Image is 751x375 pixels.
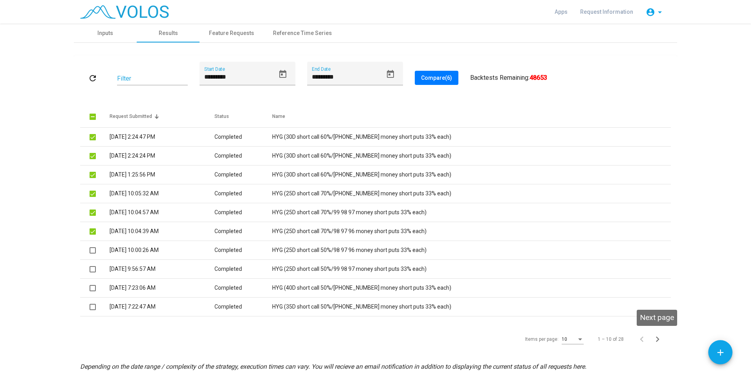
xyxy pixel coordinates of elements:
td: Completed [214,203,273,222]
td: Completed [214,165,273,184]
span: Compare (6) [421,75,452,81]
td: Completed [214,279,273,298]
td: HYG (35D short call 50%/[PHONE_NUMBER] money short puts 33% each) [272,298,671,316]
button: Open calendar [275,66,291,82]
span: Request Information [580,9,633,15]
div: Reference Time Series [273,29,332,37]
td: [DATE] 9:56:57 AM [110,260,214,279]
mat-icon: arrow_drop_down [655,7,665,17]
div: Feature Requests [209,29,254,37]
i: Depending on the date range / complexity of the strategy, execution times can vary. You will reci... [80,363,586,370]
div: Request Submitted [110,113,214,120]
button: Open calendar [383,66,398,82]
div: Name [272,113,661,120]
div: 1 – 10 of 28 [598,336,624,343]
td: Completed [214,260,273,279]
td: HYG (25D short call 70%/98 97 96 money short puts 33% each) [272,222,671,241]
td: Completed [214,147,273,165]
div: Items per page: [525,336,559,343]
a: Apps [548,5,574,19]
a: Request Information [574,5,639,19]
mat-icon: account_circle [646,7,655,17]
div: Request Submitted [110,113,152,120]
span: 10 [562,336,567,342]
button: Compare(6) [415,71,458,85]
span: Apps [555,9,568,15]
td: [DATE] 7:23:06 AM [110,279,214,298]
td: Completed [214,184,273,203]
td: HYG (25D short call 50%/99 98 97 money short puts 33% each) [272,260,671,279]
div: Backtests Remaining: [470,73,547,83]
td: Completed [214,222,273,241]
td: HYG (25D short call 70%/[PHONE_NUMBER] money short puts 33% each) [272,184,671,203]
button: Previous page [636,331,652,347]
td: [DATE] 2:24:24 PM [110,147,214,165]
td: Completed [214,298,273,316]
td: Completed [214,241,273,260]
div: Inputs [97,29,113,37]
td: HYG (30D short call 60%/[PHONE_NUMBER] money short puts 33% each) [272,147,671,165]
td: [DATE] 7:22:47 AM [110,298,214,316]
td: [DATE] 10:00:26 AM [110,241,214,260]
button: Add icon [708,340,733,364]
mat-select: Items per page: [562,337,584,342]
td: HYG (25D short call 50%/98 97 96 money short puts 33% each) [272,241,671,260]
div: Name [272,113,285,120]
mat-icon: refresh [88,74,97,83]
td: [DATE] 10:04:39 AM [110,222,214,241]
td: HYG (30D short call 60%/[PHONE_NUMBER] money short puts 33% each) [272,165,671,184]
td: [DATE] 10:04:57 AM [110,203,214,222]
td: HYG (30D short call 60%/[PHONE_NUMBER] money short puts 33% each) [272,128,671,147]
td: [DATE] 1:25:56 PM [110,165,214,184]
div: Results [159,29,178,37]
td: [DATE] 10:05:32 AM [110,184,214,203]
div: Status [214,113,273,120]
button: Next page [652,331,668,347]
td: [DATE] 2:24:47 PM [110,128,214,147]
div: Status [214,113,229,120]
td: HYG (25D short call 70%/99 98 97 money short puts 33% each) [272,203,671,222]
td: HYG (40D short call 50%/[PHONE_NUMBER] money short puts 33% each) [272,279,671,298]
b: 48653 [529,74,547,81]
mat-icon: add [715,347,725,358]
td: Completed [214,128,273,147]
